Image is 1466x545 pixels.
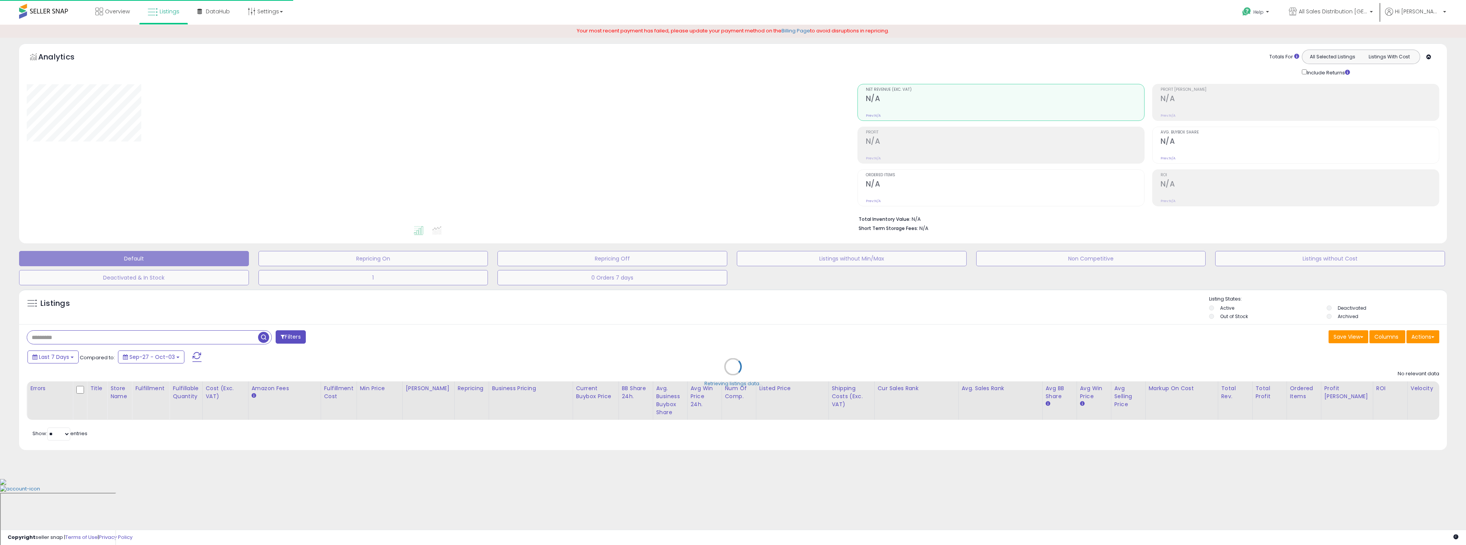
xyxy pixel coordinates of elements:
[1242,7,1251,16] i: Get Help
[1385,8,1446,25] a: Hi [PERSON_NAME]
[1161,156,1175,161] small: Prev: N/A
[1161,94,1439,104] h2: N/A
[105,8,130,15] span: Overview
[19,251,249,266] button: Default
[866,199,881,203] small: Prev: N/A
[1161,137,1439,147] h2: N/A
[258,270,488,285] button: 1
[866,113,881,118] small: Prev: N/A
[866,180,1144,190] h2: N/A
[781,27,810,34] a: Billing Page
[1299,8,1368,15] span: All Sales Distribution [GEOGRAPHIC_DATA]
[206,8,230,15] span: DataHub
[1161,113,1175,118] small: Prev: N/A
[38,51,89,64] h5: Analytics
[258,251,488,266] button: Repricing On
[859,225,918,232] b: Short Term Storage Fees:
[1361,52,1418,62] button: Listings With Cost
[1161,88,1439,92] span: Profit [PERSON_NAME]
[1269,53,1299,61] div: Totals For
[976,251,1206,266] button: Non Competitive
[1236,1,1277,25] a: Help
[577,27,889,34] span: Your most recent payment has failed, please update your payment method on the to avoid disruption...
[737,251,967,266] button: Listings without Min/Max
[497,251,727,266] button: Repricing Off
[1253,9,1264,15] span: Help
[1161,180,1439,190] h2: N/A
[1304,52,1361,62] button: All Selected Listings
[19,270,249,285] button: Deactivated & In Stock
[866,130,1144,135] span: Profit
[866,173,1144,177] span: Ordered Items
[1161,199,1175,203] small: Prev: N/A
[866,156,881,161] small: Prev: N/A
[497,270,727,285] button: 0 Orders 7 days
[919,225,928,232] span: N/A
[1161,130,1439,135] span: Avg. Buybox Share
[160,8,179,15] span: Listings
[1161,173,1439,177] span: ROI
[859,216,911,222] b: Total Inventory Value:
[859,214,1434,223] li: N/A
[1395,8,1441,15] span: Hi [PERSON_NAME]
[866,88,1144,92] span: Net Revenue (Exc. VAT)
[1296,68,1359,77] div: Include Returns
[1215,251,1445,266] button: Listings without Cost
[866,94,1144,104] h2: N/A
[866,137,1144,147] h2: N/A
[704,380,762,387] div: Retrieving listings data..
